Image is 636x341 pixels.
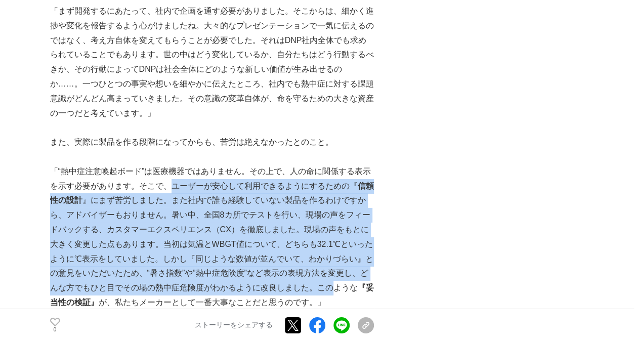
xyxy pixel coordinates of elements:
[50,164,374,310] p: 「“熱中症注意喚起ボード”は医療機器ではありません。その上で、人の命に関係する表示を示す必要があります。そこで、ユーザーが安心して利用できるようにするための『 』にまず苦労しました。また社内で誰...
[195,321,273,330] p: ストーリーをシェアする
[50,4,374,120] p: 「まず開発するにあたって、社内で企画を通す必要がありました。そこからは、細かく進捗や変化を報告するよう心がけましたね。大々的なプレゼンテーションで一気に伝えるのではなく、考え方自体を変えてもらう...
[50,327,60,332] p: 0
[50,283,374,307] strong: 『妥当性の検証』
[50,135,374,150] p: また、実際に製品を作る段階になってからも、苦労は絶えなかったとのこと。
